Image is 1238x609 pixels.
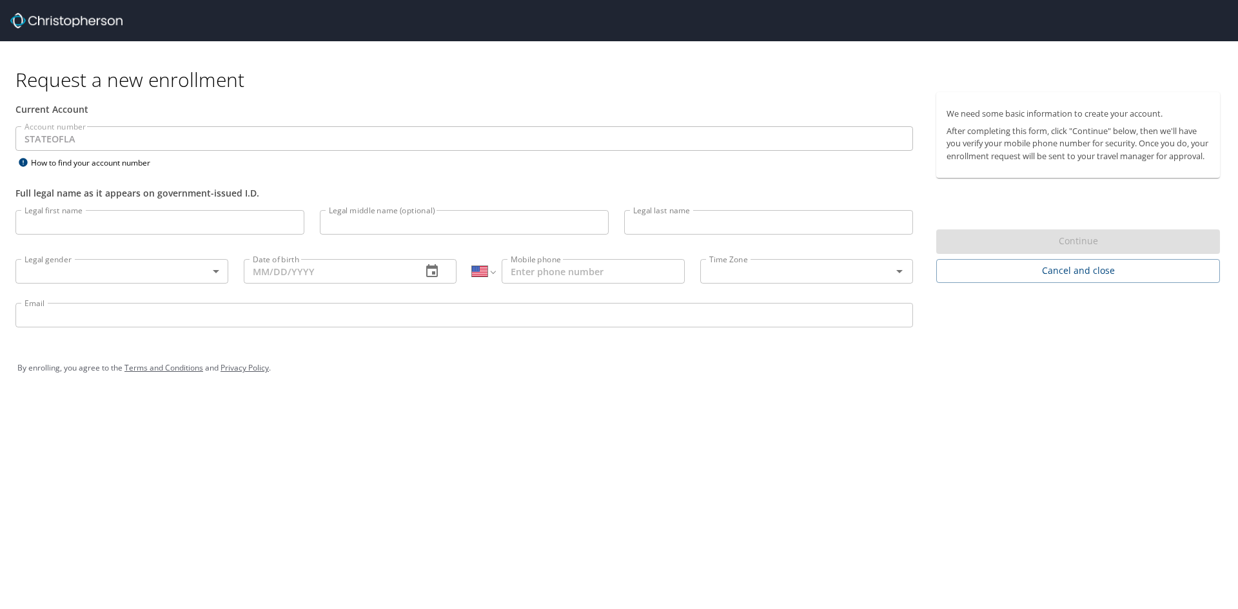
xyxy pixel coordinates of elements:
button: Cancel and close [936,259,1220,283]
div: How to find your account number [15,155,177,171]
input: Enter phone number [502,259,685,284]
input: MM/DD/YYYY [244,259,411,284]
div: Current Account [15,102,913,116]
p: After completing this form, click "Continue" below, then we'll have you verify your mobile phone ... [947,125,1210,162]
div: ​ [15,259,228,284]
h1: Request a new enrollment [15,67,1230,92]
p: We need some basic information to create your account. [947,108,1210,120]
span: Cancel and close [947,263,1210,279]
img: cbt logo [10,13,123,28]
a: Terms and Conditions [124,362,203,373]
button: Open [890,262,909,280]
div: By enrolling, you agree to the and . [17,352,1221,384]
div: Full legal name as it appears on government-issued I.D. [15,186,913,200]
a: Privacy Policy [221,362,269,373]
